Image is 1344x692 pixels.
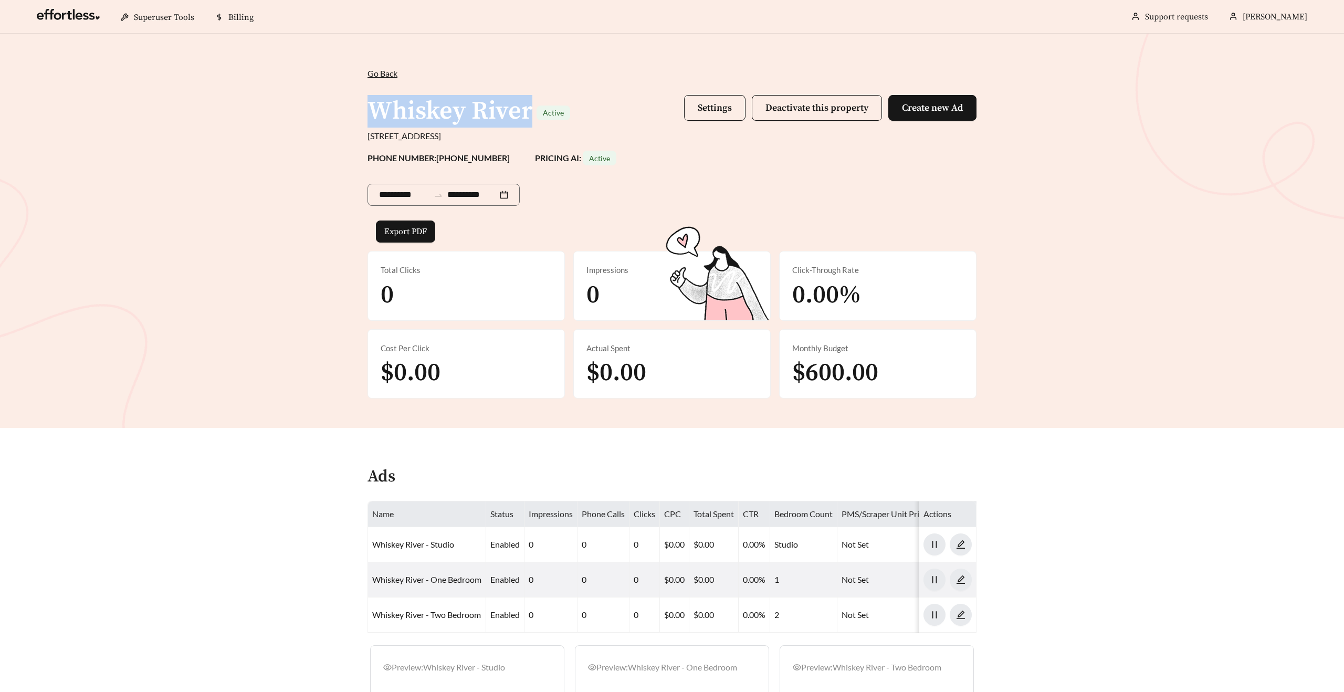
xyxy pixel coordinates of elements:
div: [STREET_ADDRESS] [367,130,976,142]
span: [PERSON_NAME] [1243,12,1307,22]
button: edit [950,604,972,626]
td: $0.00 [660,597,689,633]
span: eye [588,663,596,672]
th: PMS/Scraper Unit Price [837,501,932,527]
span: edit [950,610,971,620]
button: Export PDF [376,221,435,243]
th: Phone Calls [577,501,629,527]
button: edit [950,533,972,555]
span: Deactivate this property [765,102,868,114]
span: enabled [490,610,520,620]
td: 0 [577,597,629,633]
h1: Whiskey River [367,96,532,127]
button: Create new Ad [888,95,976,121]
td: 1 [770,562,837,597]
span: enabled [490,539,520,549]
span: Active [589,154,610,163]
td: 0.00% [739,562,770,597]
a: Whiskey River - Studio [372,539,454,549]
span: pause [924,575,945,584]
td: 0.00% [739,527,770,562]
td: $0.00 [689,562,739,597]
span: $0.00 [381,357,440,389]
td: $0.00 [689,527,739,562]
span: pause [924,610,945,620]
button: pause [923,604,946,626]
strong: PRICING AI: [535,153,616,163]
td: $0.00 [660,562,689,597]
a: edit [950,539,972,549]
span: eye [793,663,801,672]
td: Not Set [837,597,932,633]
span: enabled [490,574,520,584]
a: Whiskey River - Two Bedroom [372,610,481,620]
td: 0 [629,597,660,633]
div: Preview: Whiskey River - Two Bedroom [793,661,961,674]
button: edit [950,569,972,591]
span: $0.00 [586,357,646,389]
td: 0 [629,527,660,562]
strong: PHONE NUMBER: [PHONE_NUMBER] [367,153,510,163]
th: Total Spent [689,501,739,527]
span: Go Back [367,68,397,78]
div: Impressions [586,264,758,276]
span: Export PDF [384,225,427,238]
span: Superuser Tools [134,12,194,23]
div: Cost Per Click [381,342,552,354]
button: Settings [684,95,745,121]
a: Whiskey River - One Bedroom [372,574,481,584]
td: 0 [629,562,660,597]
th: Clicks [629,501,660,527]
th: Actions [919,501,976,527]
span: to [434,190,443,200]
span: 0 [381,279,394,311]
th: Name [368,501,486,527]
td: Not Set [837,562,932,597]
td: 0 [524,527,577,562]
span: edit [950,540,971,549]
span: edit [950,575,971,584]
td: Not Set [837,527,932,562]
th: Status [486,501,524,527]
span: Active [543,108,564,117]
div: Monthly Budget [792,342,963,354]
td: 0 [524,562,577,597]
td: 0 [577,562,629,597]
td: $0.00 [689,597,739,633]
span: Billing [228,12,254,23]
a: Support requests [1145,12,1208,22]
span: Create new Ad [902,102,963,114]
td: 2 [770,597,837,633]
span: swap-right [434,191,443,200]
span: pause [924,540,945,549]
th: Bedroom Count [770,501,837,527]
span: CTR [743,509,759,519]
td: 0 [524,597,577,633]
td: 0.00% [739,597,770,633]
td: 0 [577,527,629,562]
h4: Ads [367,468,395,486]
td: Studio [770,527,837,562]
div: Preview: Whiskey River - One Bedroom [588,661,756,674]
span: 0 [586,279,600,311]
span: CPC [664,509,681,519]
button: pause [923,569,946,591]
span: $600.00 [792,357,878,389]
span: 0.00% [792,279,861,311]
button: pause [923,533,946,555]
span: Settings [698,102,732,114]
div: Click-Through Rate [792,264,963,276]
th: Impressions [524,501,577,527]
button: Deactivate this property [752,95,882,121]
a: edit [950,610,972,620]
div: Actual Spent [586,342,758,354]
a: edit [950,574,972,584]
td: $0.00 [660,527,689,562]
div: Total Clicks [381,264,552,276]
